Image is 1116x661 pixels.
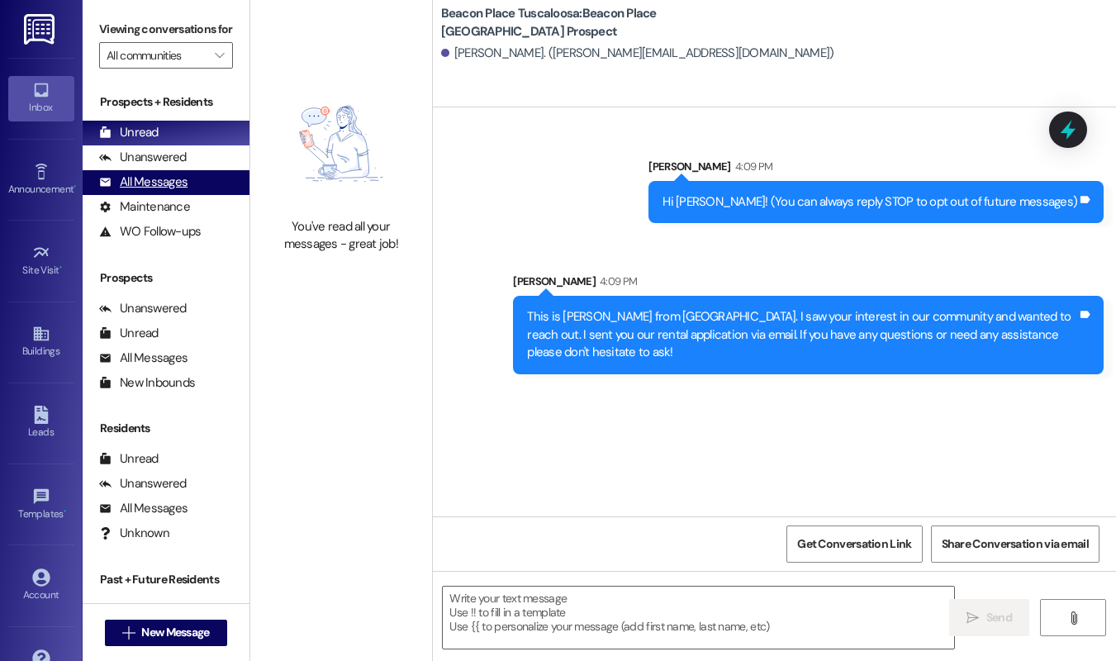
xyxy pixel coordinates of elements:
[99,149,187,166] div: Unanswered
[99,17,233,42] label: Viewing conversations for
[99,525,169,542] div: Unknown
[141,624,209,641] span: New Message
[441,45,834,62] div: [PERSON_NAME]. ([PERSON_NAME][EMAIL_ADDRESS][DOMAIN_NAME])
[59,262,62,273] span: •
[99,223,201,240] div: WO Follow-ups
[99,198,190,216] div: Maintenance
[513,273,1104,296] div: [PERSON_NAME]
[8,564,74,608] a: Account
[8,483,74,527] a: Templates •
[107,42,207,69] input: All communities
[122,626,135,640] i: 
[942,535,1089,553] span: Share Conversation via email
[83,571,249,588] div: Past + Future Residents
[99,500,188,517] div: All Messages
[596,273,637,290] div: 4:09 PM
[966,611,979,625] i: 
[74,181,76,193] span: •
[8,76,74,121] a: Inbox
[105,620,227,646] button: New Message
[215,49,224,62] i: 
[99,475,187,492] div: Unanswered
[268,218,414,254] div: You've read all your messages - great job!
[949,599,1029,636] button: Send
[99,601,199,618] div: Past Residents
[797,535,911,553] span: Get Conversation Link
[99,325,159,342] div: Unread
[931,525,1099,563] button: Share Conversation via email
[1067,611,1080,625] i: 
[99,124,159,141] div: Unread
[99,374,195,392] div: New Inbounds
[662,193,1077,211] div: Hi [PERSON_NAME]! (You can always reply STOP to opt out of future messages)
[99,174,188,191] div: All Messages
[268,78,414,210] img: empty-state
[8,320,74,364] a: Buildings
[731,158,772,175] div: 4:09 PM
[99,350,188,367] div: All Messages
[527,308,1077,361] div: This is [PERSON_NAME] from [GEOGRAPHIC_DATA]. I saw your interest in our community and wanted to ...
[83,420,249,437] div: Residents
[83,269,249,287] div: Prospects
[986,609,1012,626] span: Send
[83,93,249,111] div: Prospects + Residents
[648,158,1104,181] div: [PERSON_NAME]
[8,401,74,445] a: Leads
[64,506,66,517] span: •
[24,14,58,45] img: ResiDesk Logo
[99,450,159,468] div: Unread
[99,300,187,317] div: Unanswered
[8,239,74,283] a: Site Visit •
[441,5,772,40] b: Beacon Place Tuscaloosa: Beacon Place [GEOGRAPHIC_DATA] Prospect
[786,525,922,563] button: Get Conversation Link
